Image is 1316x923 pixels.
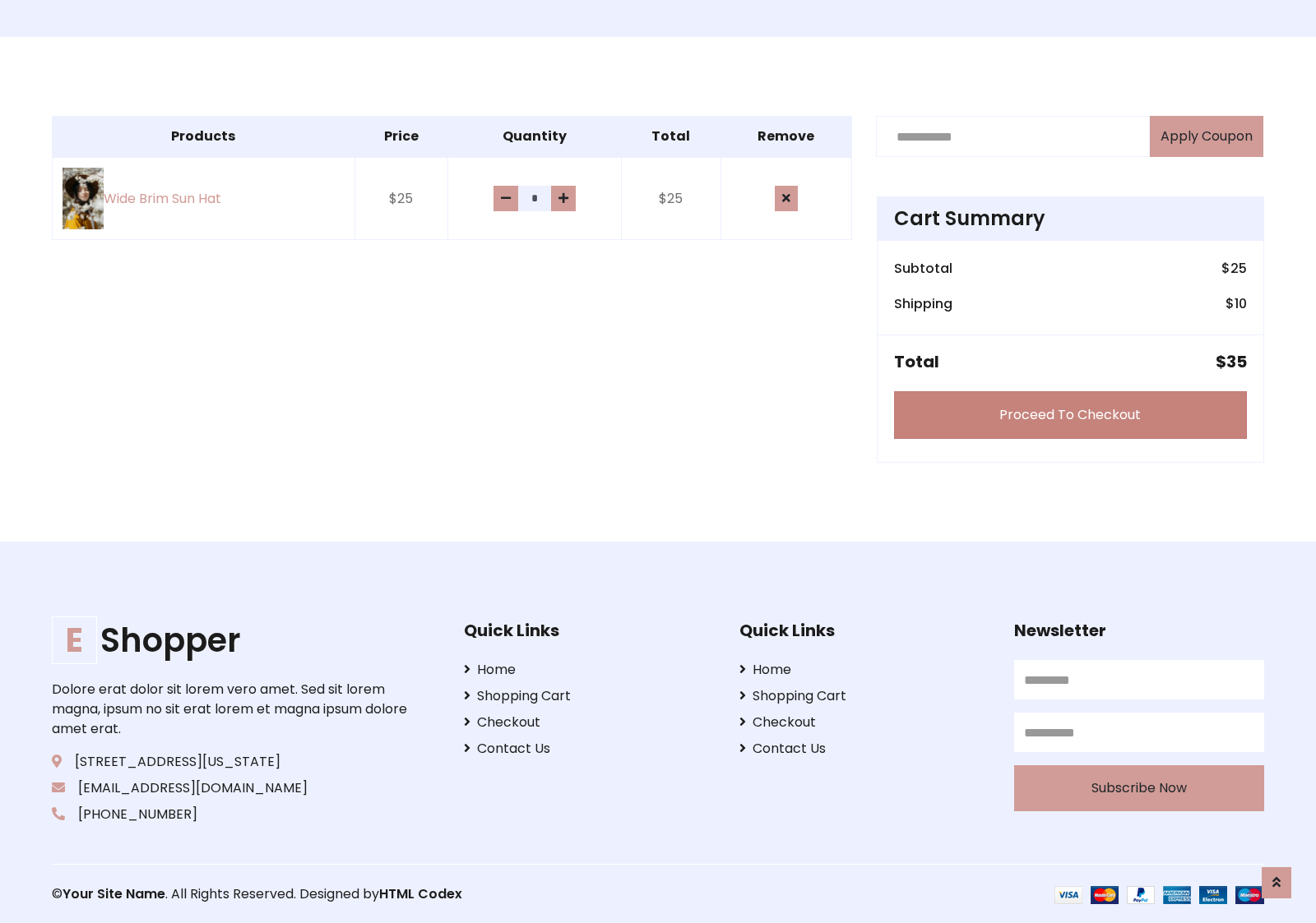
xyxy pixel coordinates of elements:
[63,168,345,229] a: Wide Brim Sun Hat
[721,117,852,158] th: Remove
[1235,294,1247,313] span: 10
[739,739,989,759] a: Contact Us
[1226,350,1247,373] span: 35
[1150,116,1263,157] button: Apply Coupon
[1221,261,1247,276] h6: $
[464,739,714,759] a: Contact Us
[52,621,412,660] a: EShopper
[894,261,952,276] h6: Subtotal
[464,621,714,640] h5: Quick Links
[52,680,412,739] p: Dolore erat dolor sit lorem vero amet. Sed sit lorem magna, ipsum no sit erat lorem et magna ipsu...
[379,884,462,903] a: HTML Codex
[464,713,714,732] a: Checkout
[53,117,355,158] th: Products
[1014,765,1264,811] button: Subscribe Now
[894,391,1247,439] a: Proceed To Checkout
[52,616,97,664] span: E
[1014,621,1264,640] h5: Newsletter
[739,686,989,706] a: Shopping Cart
[621,117,721,158] th: Total
[52,884,658,904] p: © . All Rights Reserved. Designed by
[894,296,952,312] h6: Shipping
[1230,259,1247,278] span: 25
[1216,352,1247,372] h5: $
[52,778,412,798] p: [EMAIL_ADDRESS][DOMAIN_NAME]
[739,621,989,640] h5: Quick Links
[52,805,412,824] p: [PHONE_NUMBER]
[1226,296,1247,312] h6: $
[894,207,1247,231] h4: Cart Summary
[354,157,447,240] td: $25
[739,713,989,732] a: Checkout
[621,157,721,240] td: $25
[447,117,621,158] th: Quantity
[52,752,412,772] p: [STREET_ADDRESS][US_STATE]
[464,660,714,680] a: Home
[52,621,412,660] h1: Shopper
[894,352,939,372] h5: Total
[354,117,447,158] th: Price
[739,660,989,680] a: Home
[464,686,714,706] a: Shopping Cart
[63,884,165,903] a: Your Site Name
